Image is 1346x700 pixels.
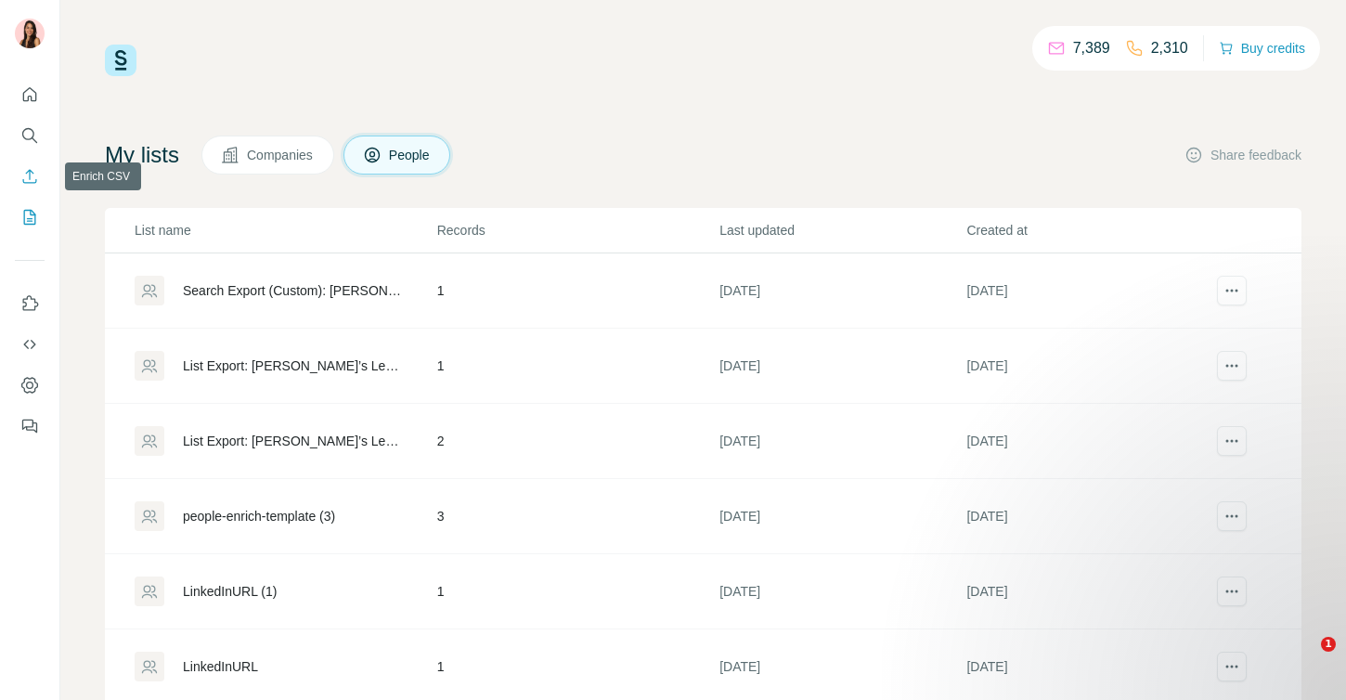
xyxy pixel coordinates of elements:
button: actions [1217,501,1247,531]
p: List name [135,221,435,240]
button: Enrich CSV [15,160,45,193]
button: Dashboard [15,369,45,402]
button: actions [1217,276,1247,305]
td: [DATE] [718,554,965,629]
h4: My lists [105,140,179,170]
td: [DATE] [965,479,1212,554]
div: people-enrich-template (3) [183,507,335,525]
button: Use Surfe API [15,328,45,361]
td: 1 [436,329,718,404]
p: Records [437,221,718,240]
td: 1 [436,554,718,629]
button: Quick start [15,78,45,111]
td: [DATE] [718,329,965,404]
img: Avatar [15,19,45,48]
p: Created at [966,221,1211,240]
button: actions [1217,351,1247,381]
td: [DATE] [965,404,1212,479]
p: Last updated [719,221,964,240]
img: Surfe Logo [105,45,136,76]
iframe: Intercom live chat [1283,637,1327,681]
button: Feedback [15,409,45,443]
p: 2,310 [1151,37,1188,59]
span: Companies [247,146,315,164]
p: 7,389 [1073,37,1110,59]
td: [DATE] [718,253,965,329]
button: Use Surfe on LinkedIn [15,287,45,320]
span: 1 [1321,637,1336,652]
button: My lists [15,201,45,234]
td: [DATE] [718,404,965,479]
td: 1 [436,253,718,329]
button: actions [1217,652,1247,681]
td: [DATE] [965,554,1212,629]
div: List Export: [PERSON_NAME]’s Lead List - [DATE] 12:16 [183,432,406,450]
button: Share feedback [1184,146,1301,164]
span: People [389,146,432,164]
td: [DATE] [965,253,1212,329]
td: [DATE] [965,329,1212,404]
button: Buy credits [1219,35,1305,61]
td: 2 [436,404,718,479]
div: LinkedInURL [183,657,258,676]
div: Search Export (Custom): [PERSON_NAME] - [DATE] 14:07 [183,281,406,300]
button: actions [1217,426,1247,456]
div: List Export: [PERSON_NAME]’s Lead List - [DATE] 12:42 [183,356,406,375]
button: Search [15,119,45,152]
td: 3 [436,479,718,554]
td: [DATE] [718,479,965,554]
div: LinkedInURL (1) [183,582,277,601]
